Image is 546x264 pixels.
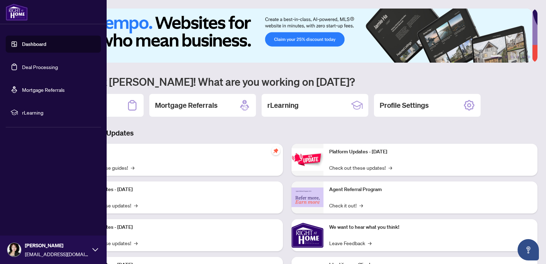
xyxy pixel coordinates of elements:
a: Dashboard [22,41,46,47]
p: Platform Updates - [DATE] [75,223,277,231]
h3: Brokerage & Industry Updates [37,128,537,138]
p: Platform Updates - [DATE] [329,148,532,156]
span: [PERSON_NAME] [25,242,89,249]
p: Self-Help [75,148,277,156]
h2: Mortgage Referrals [155,100,218,110]
span: → [134,201,138,209]
h2: Profile Settings [380,100,429,110]
span: → [359,201,363,209]
img: logo [6,4,28,21]
p: Platform Updates - [DATE] [75,186,277,194]
a: Check out these updates!→ [329,164,392,171]
h2: rLearning [267,100,299,110]
span: pushpin [272,147,280,155]
button: Open asap [518,239,539,260]
a: Check it out!→ [329,201,363,209]
img: Agent Referral Program [291,188,323,207]
button: 4 [516,56,519,58]
img: Platform Updates - June 23, 2025 [291,148,323,171]
p: We want to hear what you think! [329,223,532,231]
p: Agent Referral Program [329,186,532,194]
span: [EMAIL_ADDRESS][DOMAIN_NAME] [25,250,89,258]
img: We want to hear what you think! [291,219,323,251]
img: Slide 0 [37,9,532,63]
span: → [368,239,371,247]
button: 5 [522,56,525,58]
h1: Welcome back [PERSON_NAME]! What are you working on [DATE]? [37,75,537,88]
img: Profile Icon [7,243,21,257]
a: Mortgage Referrals [22,86,65,93]
span: rLearning [22,109,96,116]
span: → [131,164,134,171]
button: 6 [528,56,530,58]
a: Leave Feedback→ [329,239,371,247]
button: 1 [491,56,502,58]
a: Deal Processing [22,64,58,70]
span: → [389,164,392,171]
span: → [134,239,138,247]
button: 2 [505,56,508,58]
button: 3 [510,56,513,58]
